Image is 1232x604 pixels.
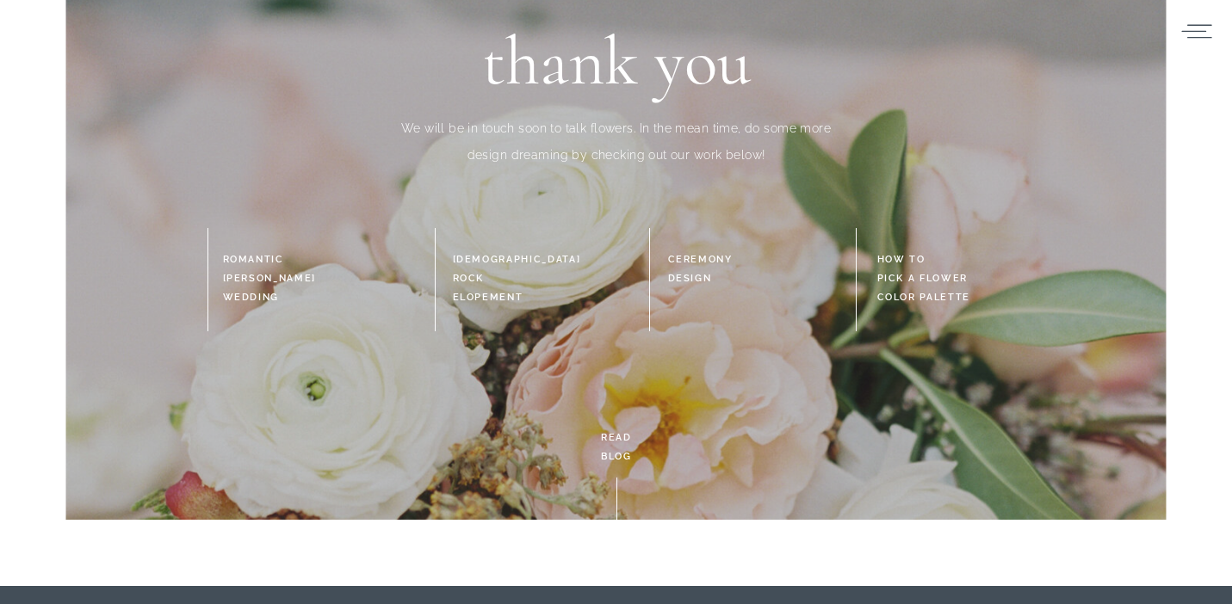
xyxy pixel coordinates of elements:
h3: read blog [591,428,643,469]
span: Subscribe [490,66,561,77]
h3: how to pick a flower color palette [877,250,1025,310]
h3: ceremony design [668,250,810,310]
h3: ROMANTIC [PERSON_NAME] wedding [223,250,380,310]
h1: thank you [481,10,752,84]
button: Subscribe [472,52,579,91]
a: [DEMOGRAPHIC_DATA]rockelopement [453,250,601,310]
p: We will be in touch soon to talk flowers. In the mean time, do some more design dreaming by check... [398,115,835,196]
h3: [DEMOGRAPHIC_DATA] rock elopement [453,250,601,310]
a: ceremonydesign [668,250,810,310]
a: ROMANTIC[PERSON_NAME]wedding [223,250,380,310]
a: how topick a flowercolor palette [877,250,1025,310]
a: readblog [591,428,643,469]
